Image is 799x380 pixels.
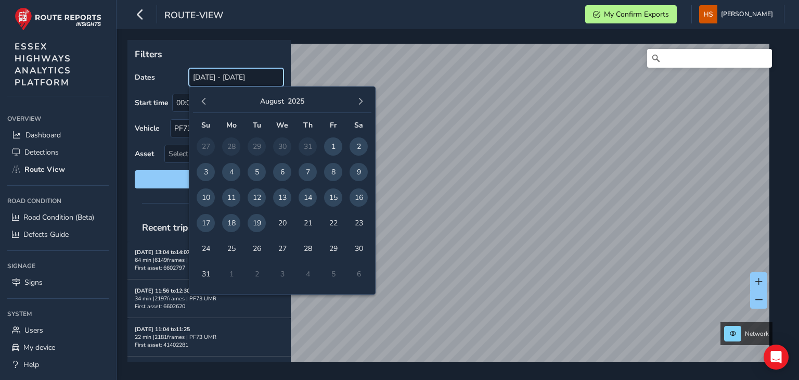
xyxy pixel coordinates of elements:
[721,5,773,23] span: [PERSON_NAME]
[222,214,240,232] span: 18
[197,239,215,258] span: 24
[350,188,368,207] span: 16
[135,72,155,82] label: Dates
[135,325,190,333] strong: [DATE] 11:04 to 11:25
[248,214,266,232] span: 19
[248,163,266,181] span: 5
[273,188,291,207] span: 13
[164,9,223,23] span: route-view
[248,239,266,258] span: 26
[699,5,777,23] button: [PERSON_NAME]
[7,322,109,339] a: Users
[299,239,317,258] span: 28
[15,7,101,31] img: rr logo
[24,277,43,287] span: Signs
[23,360,39,370] span: Help
[764,345,789,370] div: Open Intercom Messenger
[7,161,109,178] a: Route View
[23,230,69,239] span: Defects Guide
[201,120,210,130] span: Su
[24,147,59,157] span: Detections
[350,214,368,232] span: 23
[131,44,769,374] canvas: Map
[135,295,283,302] div: 34 min | 2197 frames | PF73 UMR
[135,287,190,295] strong: [DATE] 11:56 to 12:30
[171,120,266,137] div: PF73 UMR
[303,120,313,130] span: Th
[604,9,669,19] span: My Confirm Exports
[745,330,769,338] span: Network
[197,214,215,232] span: 17
[135,333,283,341] div: 22 min | 2181 frames | PF73 UMR
[24,325,43,335] span: Users
[324,137,342,156] span: 1
[135,341,188,349] span: First asset: 41402281
[299,188,317,207] span: 14
[135,170,283,188] button: Reset filters
[23,212,94,222] span: Road Condition (Beta)
[135,47,283,61] p: Filters
[135,264,185,272] span: First asset: 6602797
[7,306,109,322] div: System
[7,126,109,144] a: Dashboard
[350,163,368,181] span: 9
[350,239,368,258] span: 30
[273,239,291,258] span: 27
[7,258,109,274] div: Signage
[324,214,342,232] span: 22
[135,248,190,256] strong: [DATE] 13:04 to 14:07
[7,356,109,373] a: Help
[276,120,288,130] span: We
[7,339,109,356] a: My device
[273,163,291,181] span: 6
[135,214,200,241] span: Recent trips
[135,98,169,108] label: Start time
[222,188,240,207] span: 11
[197,265,215,283] span: 31
[330,120,337,130] span: Fr
[135,256,283,264] div: 64 min | 6149 frames | PF73 UMR
[350,137,368,156] span: 2
[24,164,65,174] span: Route View
[248,188,266,207] span: 12
[226,120,237,130] span: Mo
[23,343,55,352] span: My device
[135,302,185,310] span: First asset: 6602620
[273,214,291,232] span: 20
[699,5,717,23] img: diamond-layout
[7,226,109,243] a: Defects Guide
[143,174,276,184] span: Reset filters
[15,41,71,88] span: ESSEX HIGHWAYS ANALYTICS PLATFORM
[222,163,240,181] span: 4
[165,145,266,162] span: Select an asset code
[7,144,109,161] a: Detections
[324,239,342,258] span: 29
[354,120,363,130] span: Sa
[197,163,215,181] span: 3
[135,123,160,133] label: Vehicle
[253,120,261,130] span: Tu
[299,214,317,232] span: 21
[299,163,317,181] span: 7
[7,111,109,126] div: Overview
[135,149,154,159] label: Asset
[7,209,109,226] a: Road Condition (Beta)
[222,239,240,258] span: 25
[25,130,61,140] span: Dashboard
[197,188,215,207] span: 10
[7,193,109,209] div: Road Condition
[647,49,772,68] input: Search
[585,5,677,23] button: My Confirm Exports
[288,96,304,106] button: 2025
[7,274,109,291] a: Signs
[260,96,284,106] button: August
[324,188,342,207] span: 15
[324,163,342,181] span: 8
